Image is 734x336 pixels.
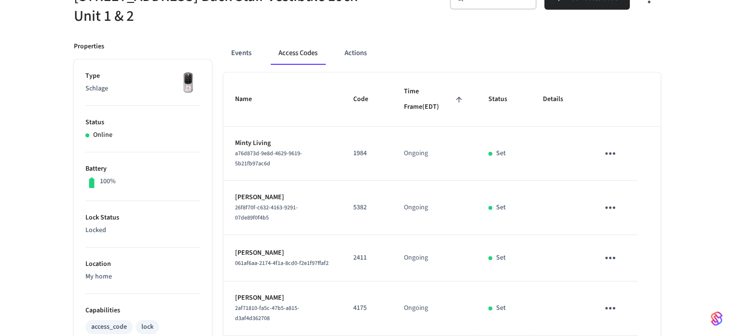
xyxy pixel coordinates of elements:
[85,259,200,269] p: Location
[74,42,104,52] p: Properties
[85,164,200,174] p: Battery
[711,311,722,326] img: SeamLogoGradient.69752ec5.svg
[85,84,200,94] p: Schlage
[235,149,302,168] span: a76d873d-9e8d-4629-9619-5b21fb97ac6d
[488,92,520,107] span: Status
[141,322,153,332] div: lock
[235,304,299,322] span: 2af71810-fa5c-47b5-a815-d3af4d362708
[496,148,506,159] p: Set
[392,235,477,281] td: Ongoing
[392,181,477,235] td: Ongoing
[223,42,259,65] button: Events
[223,42,661,65] div: ant example
[235,92,264,107] span: Name
[100,176,116,187] p: 100%
[496,253,506,263] p: Set
[353,253,381,263] p: 2411
[353,203,381,213] p: 5382
[91,322,127,332] div: access_code
[85,272,200,282] p: My home
[392,127,477,181] td: Ongoing
[353,303,381,313] p: 4175
[85,71,200,81] p: Type
[85,306,200,316] p: Capabilities
[93,130,112,140] p: Online
[543,92,576,107] span: Details
[235,248,330,258] p: [PERSON_NAME]
[85,213,200,223] p: Lock Status
[337,42,374,65] button: Actions
[353,148,381,159] p: 1984
[85,117,200,128] p: Status
[235,204,298,222] span: 26f8f70f-c632-4163-9291-07de89f0f4b5
[235,138,330,148] p: Minty Living
[353,92,381,107] span: Code
[496,303,506,313] p: Set
[235,293,330,303] p: [PERSON_NAME]
[235,192,330,203] p: [PERSON_NAME]
[496,203,506,213] p: Set
[176,71,200,95] img: Yale Assure Touchscreen Wifi Smart Lock, Satin Nickel, Front
[404,84,466,115] span: Time Frame(EDT)
[271,42,325,65] button: Access Codes
[392,281,477,336] td: Ongoing
[85,225,200,235] p: Locked
[235,259,329,267] span: 061af6aa-2174-4f1a-8cd0-f2e1f97ffaf2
